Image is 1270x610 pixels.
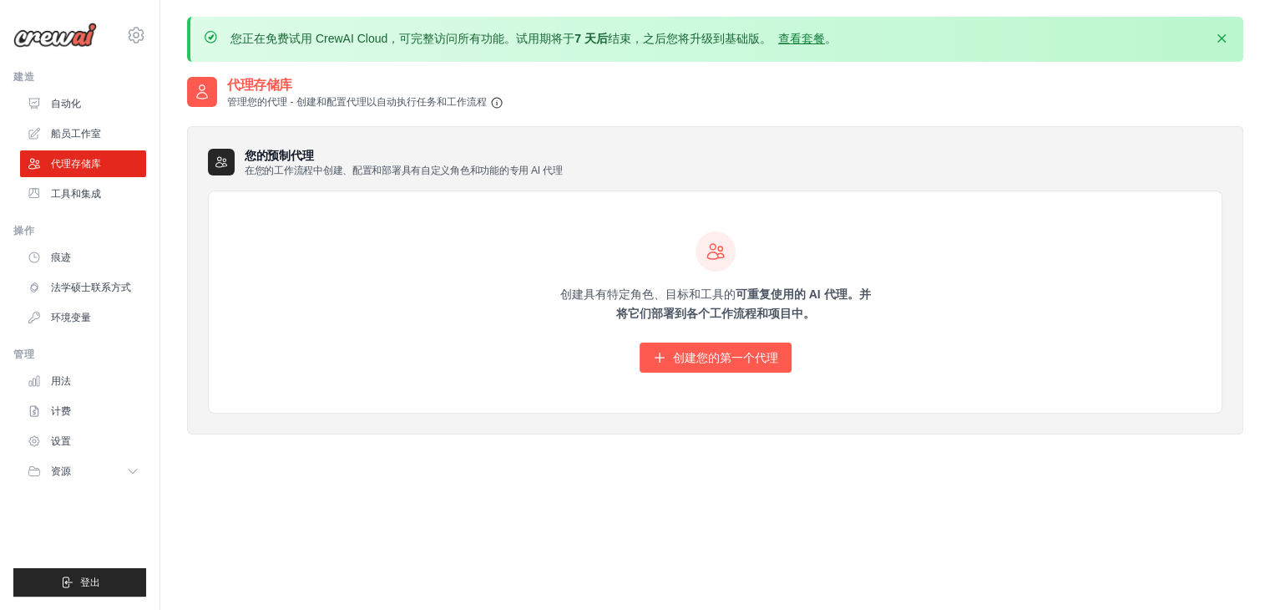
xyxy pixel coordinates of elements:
[227,96,487,108] font: 管理您的代理 - 创建和配置代理以自动执行任务和工作流程
[616,287,871,320] font: 可重复使用的 AI 代理。并将它们部署到各个工作流程和项目中。
[51,158,101,170] font: 代理存储库
[51,252,71,263] font: 痕迹
[20,458,146,485] button: 资源
[51,465,71,477] font: 资源
[20,90,146,117] a: 自动化
[51,405,71,417] font: 计费
[13,225,34,236] font: 操作
[80,577,100,588] font: 登出
[640,343,792,373] a: 创建您的第一个代理
[51,128,101,140] font: 船员工作室
[51,435,71,447] font: 设置
[227,78,292,92] font: 代理存储库
[20,180,146,207] a: 工具和集成
[584,287,736,301] font: 具有特定角色、目标和工具的
[574,32,608,45] font: 7 天后
[51,375,71,387] font: 用法
[245,165,562,176] font: 在您的工作流程中创建、配置和部署具有自定义角色和功能的专用 AI 代理
[778,32,825,45] a: 查看套餐
[20,244,146,271] a: 痕迹
[13,568,146,597] button: 登出
[20,368,146,394] a: 用法
[608,32,772,45] font: 结束，之后您将升级到基础版。
[20,274,146,301] a: 法学硕士联系方式
[13,71,34,83] font: 建造
[51,312,91,323] font: 环境变量
[51,282,131,293] font: 法学硕士联系方式
[20,304,146,331] a: 环境变量
[245,149,313,162] font: 您的预制代理
[673,351,778,364] font: 创建您的第一个代理
[20,428,146,455] a: 设置
[560,287,584,301] font: 创建
[20,150,146,177] a: 代理存储库
[13,348,34,360] font: 管理
[825,32,837,45] font: 。
[20,398,146,424] a: 计费
[51,188,101,200] font: 工具和集成
[230,32,574,45] font: 您正在免费试用 CrewAI Cloud，可完整访问所有功能。试用期将于
[20,120,146,147] a: 船员工作室
[13,23,97,48] img: 标识
[51,98,81,109] font: 自动化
